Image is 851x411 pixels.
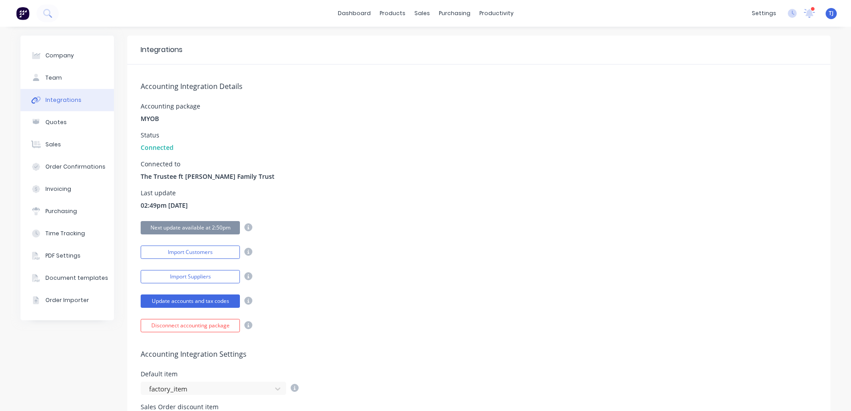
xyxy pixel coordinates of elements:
[747,7,781,20] div: settings
[141,190,188,196] div: Last update
[45,185,71,193] div: Invoicing
[141,221,240,234] button: Next update available at 2:50pm
[20,44,114,67] button: Company
[45,74,62,82] div: Team
[141,143,174,152] span: Connected
[45,118,67,126] div: Quotes
[45,96,81,104] div: Integrations
[20,178,114,200] button: Invoicing
[410,7,434,20] div: sales
[141,82,817,91] h5: Accounting Integration Details
[45,207,77,215] div: Purchasing
[45,52,74,60] div: Company
[20,222,114,245] button: Time Tracking
[141,350,817,359] h5: Accounting Integration Settings
[20,267,114,289] button: Document templates
[16,7,29,20] img: Factory
[829,9,834,17] span: TJ
[141,201,188,210] span: 02:49pm [DATE]
[45,230,85,238] div: Time Tracking
[141,44,182,55] div: Integrations
[20,111,114,133] button: Quotes
[141,103,200,109] div: Accounting package
[333,7,375,20] a: dashboard
[20,200,114,222] button: Purchasing
[20,89,114,111] button: Integrations
[45,296,89,304] div: Order Importer
[141,246,240,259] button: Import Customers
[821,381,842,402] iframe: Intercom live chat
[20,67,114,89] button: Team
[20,245,114,267] button: PDF Settings
[141,270,240,283] button: Import Suppliers
[45,252,81,260] div: PDF Settings
[20,289,114,311] button: Order Importer
[141,161,275,167] div: Connected to
[475,7,518,20] div: productivity
[141,132,174,138] div: Status
[141,371,299,377] div: Default item
[45,141,61,149] div: Sales
[375,7,410,20] div: products
[141,114,159,123] span: MYOB
[20,133,114,156] button: Sales
[141,319,240,332] button: Disconnect accounting package
[141,294,240,308] button: Update accounts and tax codes
[434,7,475,20] div: purchasing
[141,172,275,181] span: The Trustee ft [PERSON_NAME] Family Trust
[45,274,108,282] div: Document templates
[141,404,299,410] div: Sales Order discount item
[20,156,114,178] button: Order Confirmations
[45,163,105,171] div: Order Confirmations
